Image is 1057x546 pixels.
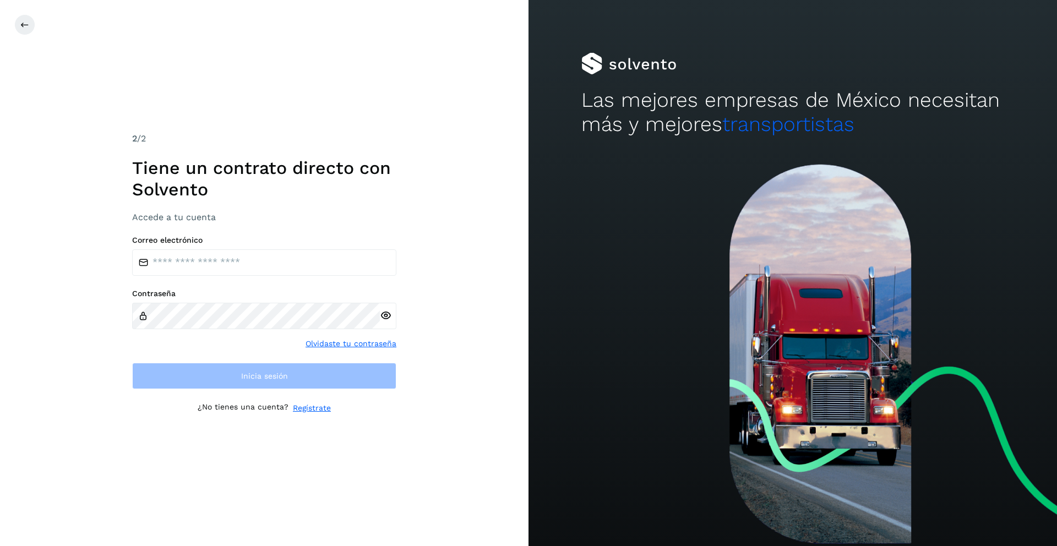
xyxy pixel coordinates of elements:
button: Inicia sesión [132,363,396,389]
a: Olvidaste tu contraseña [306,338,396,350]
a: Regístrate [293,402,331,414]
p: ¿No tienes una cuenta? [198,402,288,414]
span: transportistas [722,112,854,136]
div: /2 [132,132,396,145]
h2: Las mejores empresas de México necesitan más y mejores [581,88,1004,137]
label: Correo electrónico [132,236,396,245]
h1: Tiene un contrato directo con Solvento [132,157,396,200]
span: Inicia sesión [241,372,288,380]
h3: Accede a tu cuenta [132,212,396,222]
label: Contraseña [132,289,396,298]
span: 2 [132,133,137,144]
